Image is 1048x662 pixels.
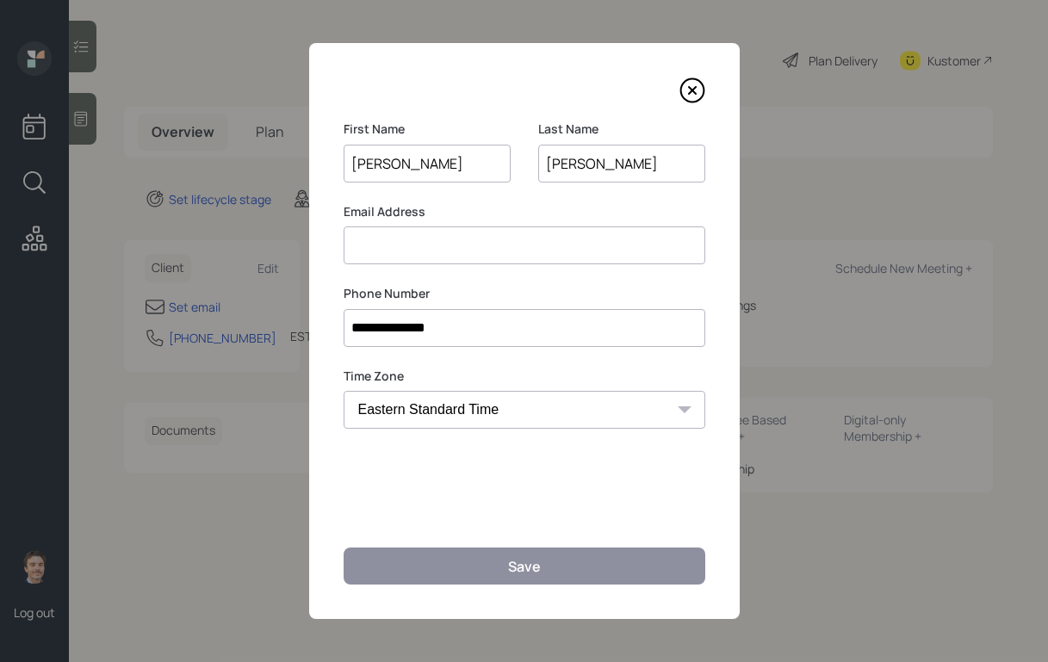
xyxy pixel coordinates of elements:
label: Email Address [344,203,705,220]
label: Phone Number [344,285,705,302]
button: Save [344,548,705,585]
label: Time Zone [344,368,705,385]
div: Save [508,557,541,576]
label: First Name [344,121,511,138]
label: Last Name [538,121,705,138]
